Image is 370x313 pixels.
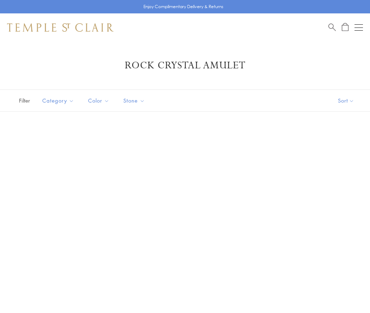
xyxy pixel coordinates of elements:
[342,23,349,32] a: Open Shopping Bag
[85,96,115,105] span: Color
[120,96,150,105] span: Stone
[39,96,79,105] span: Category
[118,93,150,109] button: Stone
[328,23,336,32] a: Search
[143,3,223,10] p: Enjoy Complimentary Delivery & Returns
[37,93,79,109] button: Category
[18,59,352,72] h1: Rock Crystal Amulet
[322,90,370,111] button: Show sort by
[83,93,115,109] button: Color
[7,23,113,32] img: Temple St. Clair
[354,23,363,32] button: Open navigation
